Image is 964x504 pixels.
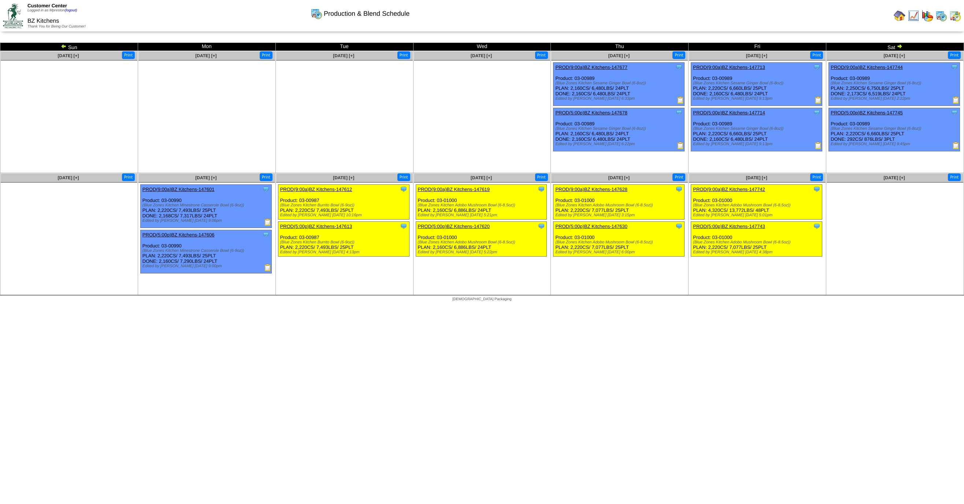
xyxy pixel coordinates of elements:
[280,224,352,229] a: PROD(5:00p)BZ Kitchens-147613
[3,3,23,28] img: ZoRoCo_Logo(Green%26Foil)%20jpg.webp
[471,175,492,180] a: [DATE] [+]
[262,231,270,238] img: Tooltip
[553,108,685,151] div: Product: 03-00989 PLAN: 2,160CS / 6,480LBS / 24PLT DONE: 2,160CS / 6,480LBS / 24PLT
[555,126,684,131] div: (Blue Zones Kitchen Sesame Ginger Bowl (6-8oz))
[951,109,958,116] img: Tooltip
[831,110,903,115] a: PROD(5:00p)BZ Kitchens-147745
[884,53,905,58] a: [DATE] [+]
[555,96,684,101] div: Edited by [PERSON_NAME] [DATE] 6:33pm
[397,173,410,181] button: Print
[551,43,689,51] td: Thu
[280,187,352,192] a: PROD(9:00a)BZ Kitchens-147612
[693,110,765,115] a: PROD(5:00p)BZ Kitchens-147714
[264,264,271,271] img: Production Report
[413,43,551,51] td: Wed
[27,3,67,8] span: Customer Center
[535,173,548,181] button: Print
[813,63,820,71] img: Tooltip
[831,96,960,101] div: Edited by [PERSON_NAME] [DATE] 2:22pm
[675,109,683,116] img: Tooltip
[142,203,271,207] div: (Blue Zones Kitchen Minestrone Casserole Bowl (6-9oz))
[693,65,765,70] a: PROD(9:00a)BZ Kitchens-147713
[471,53,492,58] a: [DATE] [+]
[278,185,409,220] div: Product: 03-00987 PLAN: 2,220CS / 7,493LBS / 25PLT
[555,110,627,115] a: PROD(5:00p)BZ Kitchens-147678
[952,96,960,104] img: Production Report
[826,43,964,51] td: Sat
[746,53,767,58] a: [DATE] [+]
[951,63,958,71] img: Tooltip
[693,81,822,85] div: (Blue Zones Kitchen Sesame Ginger Bowl (6-8oz))
[138,43,275,51] td: Mon
[0,43,138,51] td: Sun
[418,240,547,244] div: (Blue Zones Kitchen Adobo Mushroom Bowl (6-8.5oz))
[142,249,271,253] div: (Blue Zones Kitchen Minestrone Casserole Bowl (6-9oz))
[691,185,822,220] div: Product: 03-01000 PLAN: 4,320CS / 13,772LBS / 48PLT
[311,8,322,19] img: calendarprod.gif
[27,8,77,12] span: Logged in as Mpreston
[813,185,820,193] img: Tooltip
[280,203,409,207] div: (Blue Zones Kitchen Burrito Bowl (6-9oz))
[555,81,684,85] div: (Blue Zones Kitchen Sesame Ginger Bowl (6-8oz))
[810,51,823,59] button: Print
[418,187,490,192] a: PROD(9:00a)BZ Kitchens-147619
[813,109,820,116] img: Tooltip
[58,53,79,58] a: [DATE] [+]
[535,51,548,59] button: Print
[553,185,685,220] div: Product: 03-01000 PLAN: 2,220CS / 7,077LBS / 25PLT
[884,175,905,180] a: [DATE] [+]
[952,142,960,149] img: Production Report
[608,175,630,180] span: [DATE] [+]
[418,203,547,207] div: (Blue Zones Kitchen Adobo Mushroom Bowl (6-8.5oz))
[280,250,409,254] div: Edited by [PERSON_NAME] [DATE] 4:13pm
[27,18,59,24] span: BZ Kitchens
[831,126,960,131] div: (Blue Zones Kitchen Sesame Ginger Bowl (6-8oz))
[815,96,822,104] img: Production Report
[452,297,511,301] span: [DEMOGRAPHIC_DATA] Packaging
[262,185,270,193] img: Tooltip
[949,10,961,22] img: calendarinout.gif
[397,51,410,59] button: Print
[675,222,683,230] img: Tooltip
[672,51,685,59] button: Print
[418,213,547,217] div: Edited by [PERSON_NAME] [DATE] 5:21pm
[608,53,630,58] a: [DATE] [+]
[553,222,685,257] div: Product: 03-01000 PLAN: 2,220CS / 7,077LBS / 25PLT
[58,175,79,180] span: [DATE] [+]
[264,218,271,226] img: Production Report
[691,108,822,151] div: Product: 03-00989 PLAN: 2,220CS / 6,660LBS / 25PLT DONE: 2,160CS / 6,480LBS / 24PLT
[400,185,407,193] img: Tooltip
[555,142,684,146] div: Edited by [PERSON_NAME] [DATE] 6:22pm
[538,185,545,193] img: Tooltip
[416,222,547,257] div: Product: 03-01000 PLAN: 2,160CS / 6,886LBS / 24PLT
[693,126,822,131] div: (Blue Zones Kitchen Sesame Ginger Bowl (6-8oz))
[831,81,960,85] div: (Blue Zones Kitchen Sesame Ginger Bowl (6-8oz))
[922,10,933,22] img: graph.gif
[693,142,822,146] div: Edited by [PERSON_NAME] [DATE] 9:13pm
[275,43,413,51] td: Tue
[677,96,684,104] img: Production Report
[831,142,960,146] div: Edited by [PERSON_NAME] [DATE] 9:45pm
[810,173,823,181] button: Print
[555,213,684,217] div: Edited by [PERSON_NAME] [DATE] 3:15pm
[555,224,627,229] a: PROD(5:00p)BZ Kitchens-147630
[555,65,627,70] a: PROD(9:00a)BZ Kitchens-147677
[746,175,767,180] span: [DATE] [+]
[333,53,354,58] a: [DATE] [+]
[948,173,961,181] button: Print
[333,175,354,180] span: [DATE] [+]
[122,173,135,181] button: Print
[260,173,272,181] button: Print
[400,222,407,230] img: Tooltip
[27,25,86,29] span: Thank You for Being Our Customer!
[894,10,905,22] img: home.gif
[693,203,822,207] div: (Blue Zones Kitchen Adobo Mushroom Bowl (6-8.5oz))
